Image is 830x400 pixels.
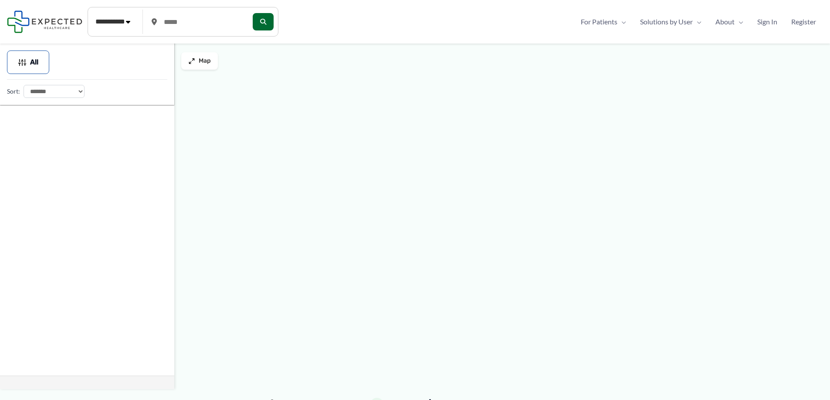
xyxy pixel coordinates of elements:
span: Sign In [757,15,777,28]
a: Register [784,15,823,28]
label: Sort: [7,86,20,97]
span: Menu Toggle [735,15,743,28]
button: All [7,50,49,74]
img: Filter [18,58,27,67]
a: For PatientsMenu Toggle [574,15,633,28]
a: AboutMenu Toggle [708,15,750,28]
button: Map [181,52,218,70]
span: For Patients [581,15,617,28]
span: Map [199,57,211,65]
span: Solutions by User [640,15,693,28]
img: Maximize [188,57,195,64]
a: Solutions by UserMenu Toggle [633,15,708,28]
span: Register [791,15,816,28]
span: Menu Toggle [693,15,701,28]
span: Menu Toggle [617,15,626,28]
span: All [30,59,38,65]
span: About [715,15,735,28]
a: Sign In [750,15,784,28]
img: Expected Healthcare Logo - side, dark font, small [7,10,82,33]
